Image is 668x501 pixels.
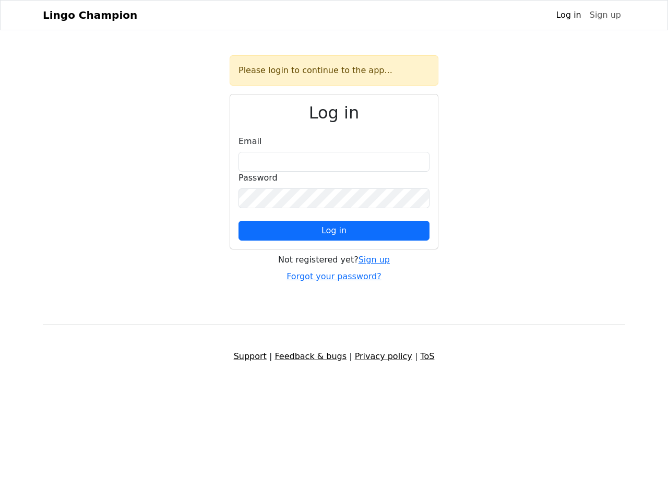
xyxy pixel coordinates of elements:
a: Support [234,351,267,361]
label: Password [238,172,278,184]
a: ToS [420,351,434,361]
a: Log in [552,5,585,26]
span: Log in [321,225,347,235]
a: Feedback & bugs [275,351,347,361]
div: | | | [37,350,631,363]
a: Sign up [359,255,390,265]
a: Lingo Champion [43,5,137,26]
a: Forgot your password? [287,271,381,281]
h2: Log in [238,103,430,123]
div: Please login to continue to the app... [230,55,438,86]
div: Not registered yet? [230,254,438,266]
a: Privacy policy [355,351,412,361]
label: Email [238,135,261,148]
button: Log in [238,221,430,241]
a: Sign up [586,5,625,26]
